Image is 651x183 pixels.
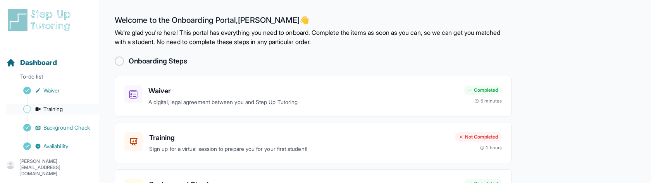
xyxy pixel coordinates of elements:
[43,87,60,94] span: Waiver
[6,141,99,152] a: Availability
[115,28,511,46] p: We're glad you're here! This portal has everything you need to onboard. Complete the items as soo...
[19,158,93,177] p: [PERSON_NAME][EMAIL_ADDRESS][DOMAIN_NAME]
[20,57,57,68] span: Dashboard
[115,15,511,28] h2: Welcome to the Onboarding Portal, [PERSON_NAME] 👋
[6,158,93,177] button: [PERSON_NAME][EMAIL_ADDRESS][DOMAIN_NAME]
[43,105,63,113] span: Training
[149,132,449,143] h3: Training
[6,85,99,96] a: Waiver
[115,76,511,116] a: WaiverA digital, legal agreement between you and Step Up TutoringCompleted5 minutes
[6,8,75,32] img: logo
[464,86,502,95] div: Completed
[43,142,68,150] span: Availability
[455,132,502,142] div: Not Completed
[115,123,511,163] a: TrainingSign up for a virtual session to prepare you for your first student!Not Completed2 hours
[480,145,502,151] div: 2 hours
[149,145,449,154] p: Sign up for a virtual session to prepare you for your first student!
[3,73,96,84] p: To-do list
[474,98,502,104] div: 5 minutes
[6,57,57,68] a: Dashboard
[6,104,99,115] a: Training
[43,124,90,132] span: Background Check
[129,56,187,67] h2: Onboarding Steps
[6,122,99,133] a: Background Check
[3,45,96,71] button: Dashboard
[148,86,458,96] h3: Waiver
[148,98,458,107] p: A digital, legal agreement between you and Step Up Tutoring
